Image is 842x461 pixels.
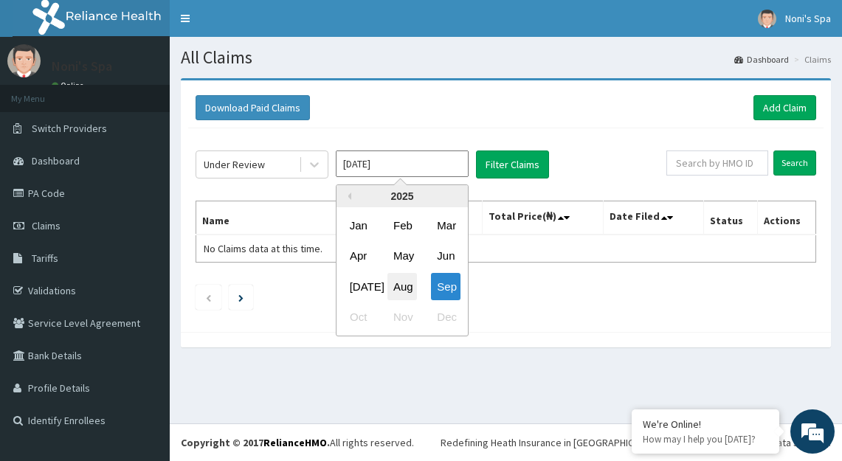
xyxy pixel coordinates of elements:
[387,212,417,239] div: Choose February 2025
[52,60,112,73] p: Noni's Spa
[643,417,768,431] div: We're Online!
[181,48,831,67] h1: All Claims
[441,435,831,450] div: Redefining Heath Insurance in [GEOGRAPHIC_DATA] using Telemedicine and Data Science!
[344,193,351,200] button: Previous Year
[196,201,353,235] th: Name
[344,212,373,239] div: Choose January 2025
[790,53,831,66] li: Claims
[344,273,373,300] div: Choose July 2025
[52,80,87,91] a: Online
[643,433,768,446] p: How may I help you today?
[753,95,816,120] a: Add Claim
[336,150,469,177] input: Select Month and Year
[204,242,322,255] span: No Claims data at this time.
[757,201,815,235] th: Actions
[431,212,460,239] div: Choose March 2025
[431,273,460,300] div: Choose September 2025
[7,44,41,77] img: User Image
[666,150,768,176] input: Search by HMO ID
[387,243,417,270] div: Choose May 2025
[785,12,831,25] span: Noni's Spa
[703,201,757,235] th: Status
[431,243,460,270] div: Choose June 2025
[238,291,244,304] a: Next page
[734,53,789,66] a: Dashboard
[337,210,468,333] div: month 2025-09
[337,185,468,207] div: 2025
[263,436,327,449] a: RelianceHMO
[204,157,265,172] div: Under Review
[181,436,330,449] strong: Copyright © 2017 .
[32,122,107,135] span: Switch Providers
[32,219,61,232] span: Claims
[604,201,704,235] th: Date Filed
[476,150,549,178] button: Filter Claims
[344,243,373,270] div: Choose April 2025
[773,150,816,176] input: Search
[387,273,417,300] div: Choose August 2025
[196,95,310,120] button: Download Paid Claims
[205,291,212,304] a: Previous page
[32,252,58,265] span: Tariffs
[170,423,842,461] footer: All rights reserved.
[758,10,776,28] img: User Image
[32,154,80,167] span: Dashboard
